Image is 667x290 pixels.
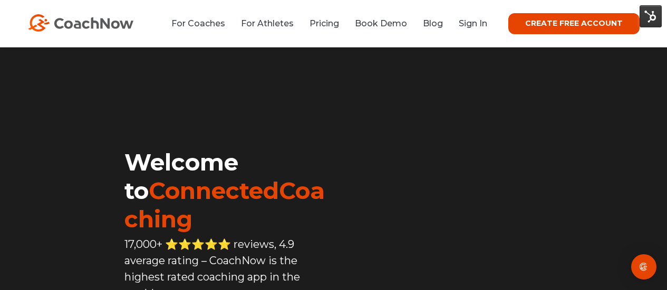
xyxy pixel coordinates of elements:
[459,18,487,28] a: Sign In
[241,18,294,28] a: For Athletes
[640,5,662,27] img: HubSpot Tools Menu Toggle
[508,13,640,34] a: CREATE FREE ACCOUNT
[310,18,339,28] a: Pricing
[423,18,443,28] a: Blog
[355,18,407,28] a: Book Demo
[631,254,656,279] div: Open Intercom Messenger
[28,14,133,32] img: CoachNow Logo
[124,176,325,233] span: ConnectedCoaching
[171,18,225,28] a: For Coaches
[124,148,333,233] h1: Welcome to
